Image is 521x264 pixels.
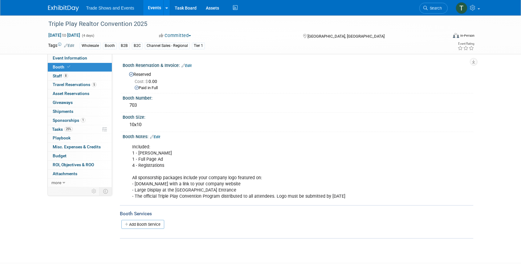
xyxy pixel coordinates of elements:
a: Sponsorships1 [48,116,112,125]
div: Booth [103,43,117,49]
a: Edit [64,43,74,48]
span: 25% [64,127,73,131]
span: more [51,180,61,185]
a: Edit [181,64,192,68]
div: Included: 1 - [PERSON_NAME] 1 - Full Page Ad 4 - Registrations All sponsorship packages include y... [128,141,405,203]
span: Sponsorships [53,118,85,123]
span: ROI, Objectives & ROO [53,162,94,167]
div: B2C [132,43,143,49]
span: Booth [53,64,71,69]
a: Misc. Expenses & Credits [48,143,112,151]
div: Booth Services [120,210,473,217]
span: Staff [53,73,68,78]
a: Search [419,3,448,14]
div: B2B [119,43,130,49]
a: Event Information [48,54,112,63]
div: Event Rating [458,42,474,45]
button: Committed [157,32,193,39]
i: Booth reservation complete [67,65,70,68]
div: Event Format [411,32,475,41]
div: Booth Notes: [123,132,473,140]
td: Toggle Event Tabs [99,187,112,195]
span: Budget [53,153,67,158]
a: Attachments [48,170,112,178]
div: Booth Reservation & Invoice: [123,61,473,69]
span: Travel Reservations [53,82,96,87]
span: 8 [63,73,68,78]
span: Giveaways [53,100,73,105]
div: Paid in Full [135,85,469,91]
span: Shipments [53,109,73,114]
a: Travel Reservations5 [48,80,112,89]
span: Playbook [53,135,71,140]
a: Edit [150,135,160,139]
img: Format-Inperson.png [453,33,459,38]
div: Booth Number: [123,93,473,101]
span: Event Information [53,56,87,60]
div: Channel Sales - Regional [145,43,190,49]
a: Add Booth Service [121,220,164,229]
a: Asset Reservations [48,89,112,98]
span: 0.00 [135,79,160,84]
span: [GEOGRAPHIC_DATA], [GEOGRAPHIC_DATA] [307,34,385,39]
div: 10x10 [127,120,469,130]
span: to [61,33,67,38]
div: In-Person [460,33,474,38]
div: Booth Size: [123,113,473,120]
a: Booth [48,63,112,72]
span: Tasks [52,127,73,132]
a: Staff8 [48,72,112,80]
a: Shipments [48,107,112,116]
span: Search [428,6,442,10]
span: [DATE] [DATE] [48,32,80,38]
a: Budget [48,152,112,160]
span: Cost: $ [135,79,149,84]
span: (4 days) [81,34,94,38]
span: 5 [92,82,96,87]
td: Personalize Event Tab Strip [89,187,100,195]
div: Wholesale [80,43,101,49]
a: Tasks25% [48,125,112,134]
a: Giveaways [48,98,112,107]
span: 1 [81,118,85,122]
div: Tier 1 [192,43,205,49]
span: Misc. Expenses & Credits [53,144,101,149]
span: Asset Reservations [53,91,89,96]
img: Tiff Wagner [456,2,467,14]
div: Triple Play Realtor Convention 2025 [46,19,438,30]
a: more [48,179,112,187]
img: ExhibitDay [48,5,79,11]
td: Tags [48,42,74,49]
div: 703 [127,101,469,110]
span: Attachments [53,171,77,176]
a: ROI, Objectives & ROO [48,161,112,169]
span: Trade Shows and Events [86,6,134,10]
div: Reserved [127,70,469,91]
a: Playbook [48,134,112,142]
